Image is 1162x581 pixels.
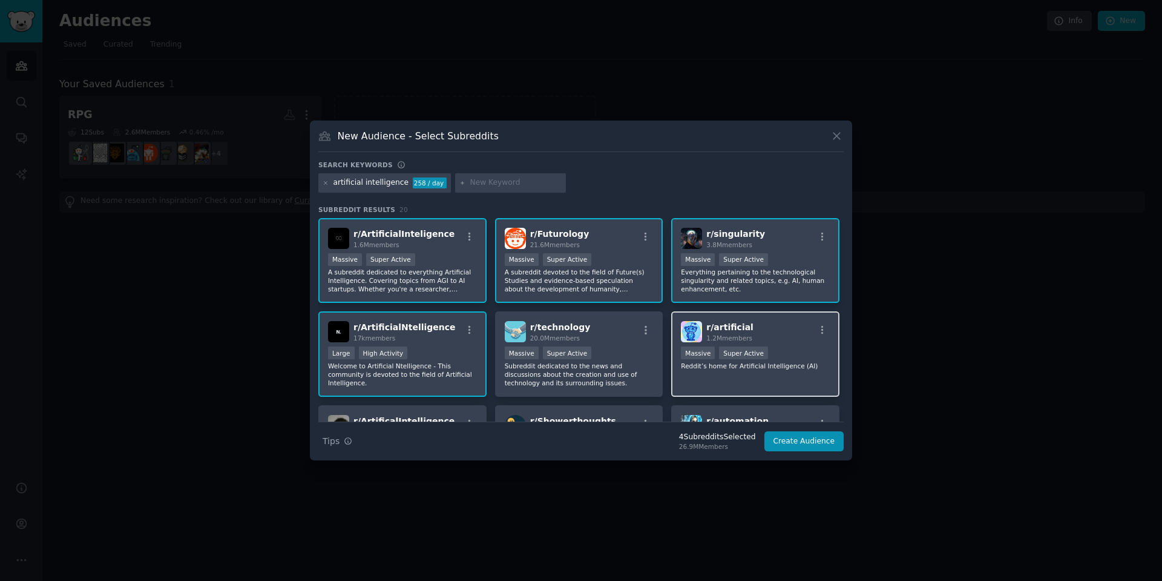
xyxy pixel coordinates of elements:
[338,130,499,142] h3: New Audience - Select Subreddits
[353,241,399,248] span: 1.6M members
[505,347,539,359] div: Massive
[353,416,455,426] span: r/ ArtificalIntelligence
[328,347,355,359] div: Large
[719,253,768,266] div: Super Active
[366,253,415,266] div: Super Active
[318,205,395,214] span: Subreddit Results
[706,416,769,426] span: r/ automation
[333,178,409,188] div: artificial intelligence
[681,268,830,293] p: Everything pertaining to the technological singularity and related topics, e.g. AI, human enhance...
[681,347,715,359] div: Massive
[505,362,654,387] p: Subreddit dedicated to the news and discussions about the creation and use of technology and its ...
[706,229,765,239] span: r/ singularity
[764,431,844,452] button: Create Audience
[543,347,592,359] div: Super Active
[505,268,654,293] p: A subreddit devoted to the field of Future(s) Studies and evidence-based speculation about the de...
[359,347,408,359] div: High Activity
[328,415,349,436] img: ArtificalIntelligence
[353,229,455,239] span: r/ ArtificialInteligence
[328,321,349,342] img: ArtificialNtelligence
[328,253,362,266] div: Massive
[353,334,395,342] span: 17k members
[681,362,830,370] p: Reddit’s home for Artificial Intelligence (AI)
[530,229,589,239] span: r/ Futurology
[413,178,447,188] div: 258 / day
[681,321,702,342] img: artificial
[323,435,340,448] span: Tips
[399,206,408,213] span: 20
[679,442,756,451] div: 26.9M Members
[505,321,526,342] img: technology
[543,253,592,266] div: Super Active
[470,178,562,188] input: New Keyword
[681,228,702,249] img: singularity
[679,432,756,443] div: 4 Subreddit s Selected
[681,415,702,436] img: automation
[505,253,539,266] div: Massive
[706,322,753,332] span: r/ artificial
[530,334,580,342] span: 20.0M members
[328,228,349,249] img: ArtificialInteligence
[505,415,526,436] img: Showerthoughts
[530,416,616,426] span: r/ Showerthoughts
[530,322,591,332] span: r/ technology
[318,161,393,169] h3: Search keywords
[505,228,526,249] img: Futurology
[530,241,580,248] span: 21.6M members
[318,431,356,452] button: Tips
[328,268,477,293] p: A subreddit dedicated to everything Artificial Intelligence. Covering topics from AGI to AI start...
[719,347,768,359] div: Super Active
[328,362,477,387] p: Welcome to Artificial Ntelligence - This community is devoted to the field of Artificial Intellig...
[681,253,715,266] div: Massive
[706,241,752,248] span: 3.8M members
[706,334,752,342] span: 1.2M members
[353,322,456,332] span: r/ ArtificialNtelligence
